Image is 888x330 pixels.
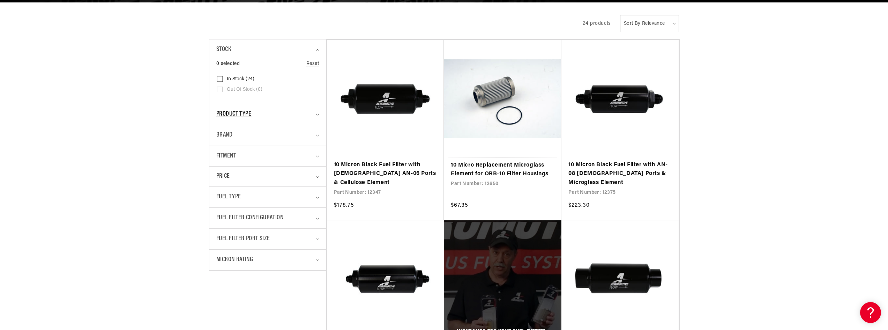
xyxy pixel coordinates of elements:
[216,60,240,68] span: 0 selected
[568,161,672,188] a: 10 Micron Black Fuel Filter with AN-08 [DEMOGRAPHIC_DATA] Ports & Microglass Element
[216,39,319,60] summary: Stock (0 selected)
[216,229,319,249] summary: Fuel Filter Port Size (0 selected)
[216,213,284,223] span: Fuel Filter Configuration
[216,109,252,119] span: Product type
[216,255,253,265] span: Micron Rating
[216,167,319,186] summary: Price
[216,151,236,161] span: Fitment
[216,130,233,140] span: Brand
[216,187,319,207] summary: Fuel Type (0 selected)
[334,161,437,188] a: 10 Micron Black Fuel Filter with [DEMOGRAPHIC_DATA] AN-06 Ports & Cellulose Element
[216,172,230,181] span: Price
[216,192,241,202] span: Fuel Type
[216,45,231,55] span: Stock
[227,87,262,93] span: Out of stock (0)
[216,250,319,270] summary: Micron Rating (0 selected)
[583,21,611,26] span: 24 products
[451,161,554,179] a: 10 Micro Replacement Microglass Element for ORB-10 Filter Housings
[216,125,319,146] summary: Brand (0 selected)
[216,146,319,167] summary: Fitment (0 selected)
[306,60,319,68] a: Reset
[216,234,270,244] span: Fuel Filter Port Size
[216,208,319,228] summary: Fuel Filter Configuration (0 selected)
[216,104,319,125] summary: Product type (0 selected)
[227,76,254,82] span: In stock (24)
